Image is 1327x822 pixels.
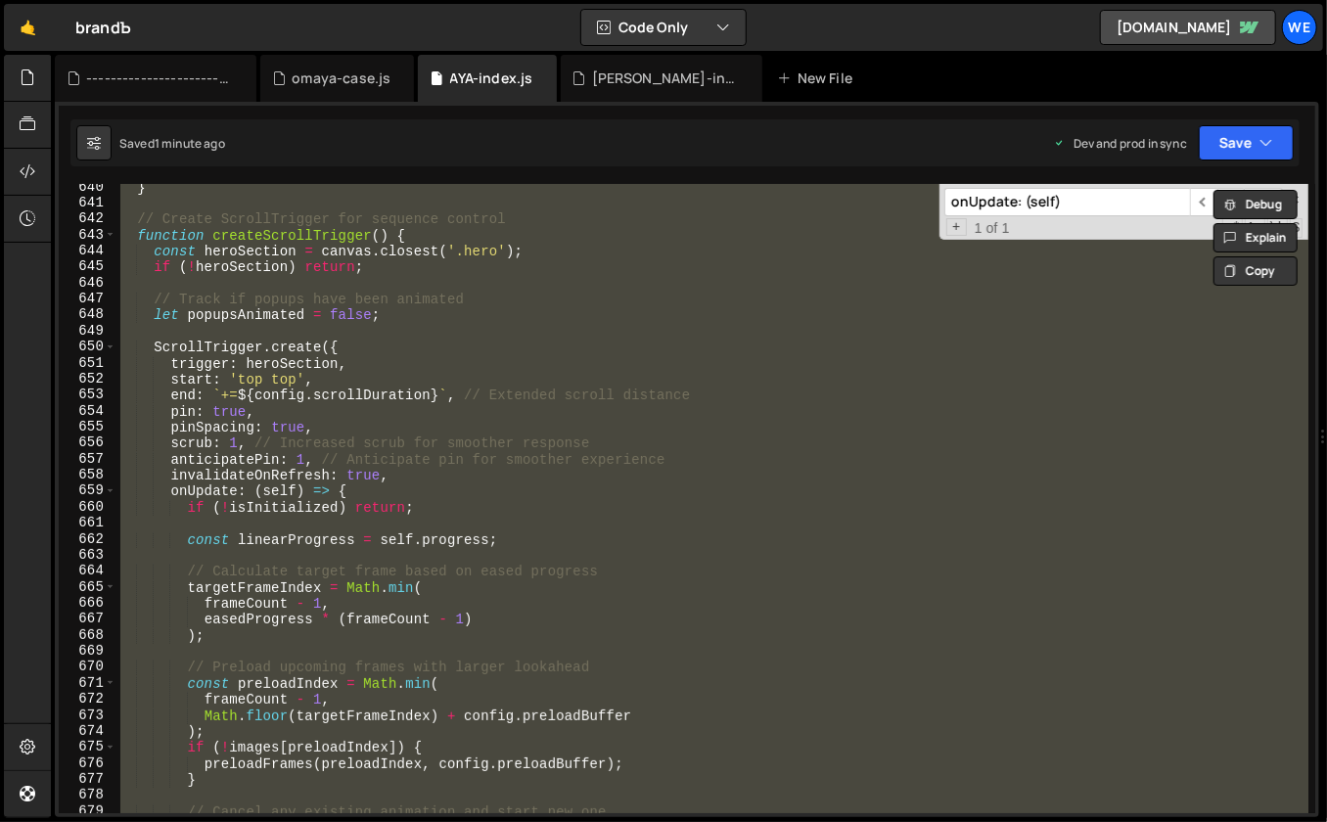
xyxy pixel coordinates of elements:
div: 650 [59,339,116,354]
div: 674 [59,723,116,739]
div: 657 [59,451,116,467]
div: 666 [59,595,116,611]
div: 655 [59,419,116,434]
div: 678 [59,787,116,802]
div: 664 [59,563,116,578]
span: ​ [1190,188,1217,216]
div: 649 [59,323,116,339]
div: 647 [59,291,116,306]
div: 667 [59,611,116,626]
div: 670 [59,659,116,674]
div: 675 [59,739,116,754]
span: 1 of 1 [967,220,1018,236]
div: 652 [59,371,116,387]
div: 658 [59,467,116,482]
span: Toggle Replace mode [946,218,967,236]
div: ------------------------------------------------.js [86,68,233,88]
div: 640 [59,179,116,195]
div: 641 [59,195,116,210]
div: Saved [119,135,225,152]
button: Save [1199,125,1294,160]
div: 663 [59,547,116,563]
button: Copy [1213,256,1298,286]
div: 659 [59,482,116,498]
div: Dev and prod in sync [1054,135,1187,152]
div: omaya-case.js [292,68,390,88]
div: 645 [59,258,116,274]
div: 643 [59,227,116,243]
div: 662 [59,531,116,547]
div: 679 [59,803,116,819]
a: We [1282,10,1317,45]
div: 677 [59,771,116,787]
a: 🤙 [4,4,52,51]
div: 673 [59,708,116,723]
button: Explain [1213,223,1298,252]
div: 661 [59,515,116,530]
div: 676 [59,755,116,771]
div: 656 [59,434,116,450]
div: 654 [59,403,116,419]
div: AYA-index.js [450,68,533,88]
div: 644 [59,243,116,258]
div: 651 [59,355,116,371]
div: brandЪ [75,16,131,39]
input: Search for [944,188,1190,216]
div: 671 [59,675,116,691]
div: 648 [59,306,116,322]
div: 669 [59,643,116,659]
div: New File [778,68,860,88]
div: 1 minute ago [155,135,225,152]
div: 665 [59,579,116,595]
a: [DOMAIN_NAME] [1100,10,1276,45]
button: Debug [1213,190,1298,219]
div: 672 [59,691,116,707]
div: 653 [59,387,116,402]
button: Code Only [581,10,746,45]
div: 668 [59,627,116,643]
div: [PERSON_NAME]-index.js [592,68,739,88]
div: 646 [59,275,116,291]
div: 660 [59,499,116,515]
div: 642 [59,210,116,226]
